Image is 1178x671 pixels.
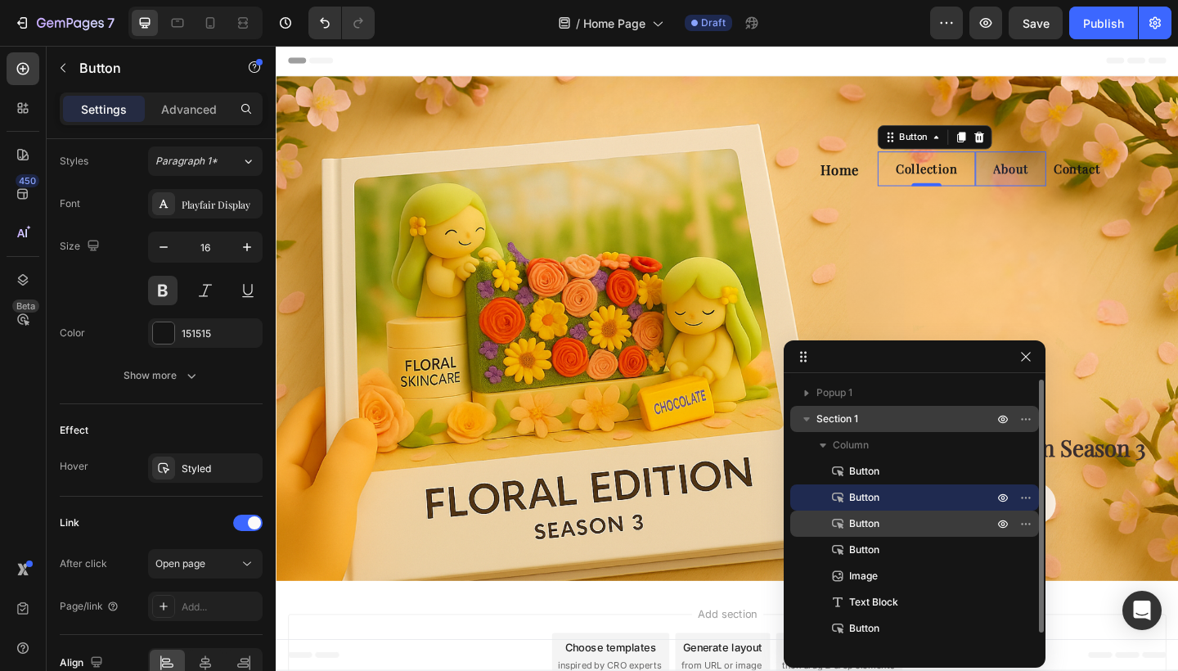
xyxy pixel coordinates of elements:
div: Styles [60,154,88,169]
p: Contact [846,125,897,143]
div: Add... [182,600,259,615]
div: 151515 [182,326,259,341]
p: Settings [81,101,127,118]
button: 7 [7,7,122,39]
span: Button [849,489,879,506]
div: Hover [60,459,88,474]
span: Button [849,516,879,532]
span: Column [833,437,869,453]
span: Draft [701,16,726,30]
div: Playfair Display [182,197,259,212]
button: <p>Contact</p> [826,115,916,153]
div: Color [60,326,85,340]
span: Popup 1 [816,385,852,401]
span: Section 2 [816,646,860,663]
div: Undo/Redo [308,7,375,39]
span: Open page [155,557,205,570]
div: Page/link [60,599,119,614]
span: Save [1023,16,1050,30]
button: Paragraph 1* [148,146,263,176]
div: Beta [12,299,39,313]
div: 450 [16,174,39,187]
span: Home Page [583,15,645,32]
span: Add section [452,610,530,627]
div: Open Intercom Messenger [1122,591,1162,630]
p: 7 [107,13,115,33]
button: Open page [148,549,263,579]
p: Advanced [161,101,217,118]
div: Styled [182,462,259,476]
span: Section 1 [816,411,858,427]
span: Button [849,620,879,637]
div: Link [60,516,79,530]
p: Button [79,58,218,78]
span: Button [849,463,879,480]
button: Show more [60,361,263,390]
div: Size [60,236,103,258]
span: Text Block [849,594,898,610]
div: Publish [1083,15,1124,32]
p: Buy Now! [756,485,829,511]
button: <p>Buy Now!</p> [736,475,848,521]
span: / [576,15,580,32]
div: After click [60,556,107,571]
button: Save [1009,7,1063,39]
span: Image [849,568,878,584]
div: Font [60,196,80,211]
span: Button [849,542,879,558]
iframe: Design area [276,46,1178,671]
button: Publish [1069,7,1138,39]
div: Effect [60,423,88,438]
span: Paragraph 1* [155,154,218,169]
div: Show more [124,367,200,384]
